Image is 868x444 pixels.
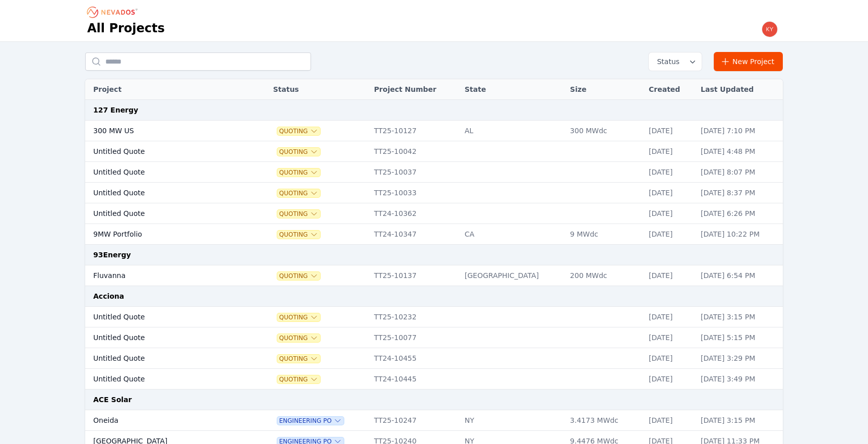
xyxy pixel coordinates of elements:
th: Status [268,79,369,100]
td: [DATE] [644,410,696,431]
td: TT25-10042 [369,141,460,162]
td: TT24-10445 [369,369,460,390]
td: TT24-10455 [369,348,460,369]
td: [DATE] 3:29 PM [696,348,783,369]
td: [DATE] 4:48 PM [696,141,783,162]
td: Untitled Quote [85,307,243,327]
td: [DATE] [644,224,696,245]
td: TT25-10137 [369,265,460,286]
span: Status [653,57,679,67]
td: 300 MW US [85,121,243,141]
td: [DATE] [644,369,696,390]
button: Quoting [277,313,320,321]
th: Project Number [369,79,460,100]
th: Last Updated [696,79,783,100]
span: Quoting [277,189,320,197]
button: Status [649,52,702,71]
button: Quoting [277,231,320,239]
th: Size [565,79,644,100]
img: kyle.macdougall@nevados.solar [762,21,778,37]
td: TT25-10232 [369,307,460,327]
td: TT25-10033 [369,183,460,203]
td: [DATE] [644,265,696,286]
td: [DATE] [644,203,696,224]
td: Untitled Quote [85,183,243,203]
h1: All Projects [87,20,165,36]
tr: Untitled QuoteQuotingTT25-10037[DATE][DATE] 8:07 PM [85,162,783,183]
td: Untitled Quote [85,162,243,183]
td: CA [460,224,565,245]
td: [DATE] [644,327,696,348]
td: 9MW Portfolio [85,224,243,245]
button: Quoting [277,127,320,135]
td: ACE Solar [85,390,783,410]
td: Untitled Quote [85,203,243,224]
td: [DATE] [644,348,696,369]
td: [DATE] [644,121,696,141]
td: TT24-10347 [369,224,460,245]
button: Quoting [277,169,320,177]
td: [DATE] [644,183,696,203]
td: 9 MWdc [565,224,644,245]
td: Fluvanna [85,265,243,286]
td: 127 Energy [85,100,783,121]
td: TT25-10037 [369,162,460,183]
td: TT25-10247 [369,410,460,431]
td: 3.4173 MWdc [565,410,644,431]
tr: Untitled QuoteQuotingTT24-10445[DATE][DATE] 3:49 PM [85,369,783,390]
td: [DATE] 10:22 PM [696,224,783,245]
td: [GEOGRAPHIC_DATA] [460,265,565,286]
nav: Breadcrumb [87,4,141,20]
button: Quoting [277,334,320,342]
td: [DATE] 8:07 PM [696,162,783,183]
td: [DATE] 3:15 PM [696,410,783,431]
tr: Untitled QuoteQuotingTT25-10232[DATE][DATE] 3:15 PM [85,307,783,327]
td: [DATE] [644,307,696,327]
tr: Untitled QuoteQuotingTT25-10077[DATE][DATE] 5:15 PM [85,327,783,348]
td: [DATE] 8:37 PM [696,183,783,203]
tr: Untitled QuoteQuotingTT24-10455[DATE][DATE] 3:29 PM [85,348,783,369]
td: Untitled Quote [85,327,243,348]
td: Untitled Quote [85,141,243,162]
td: [DATE] 6:26 PM [696,203,783,224]
tr: OneidaEngineering POTT25-10247NY3.4173 MWdc[DATE][DATE] 3:15 PM [85,410,783,431]
button: Quoting [277,355,320,363]
tr: Untitled QuoteQuotingTT25-10042[DATE][DATE] 4:48 PM [85,141,783,162]
tr: Untitled QuoteQuotingTT25-10033[DATE][DATE] 8:37 PM [85,183,783,203]
button: Quoting [277,272,320,280]
td: Acciona [85,286,783,307]
th: Created [644,79,696,100]
td: TT24-10362 [369,203,460,224]
td: NY [460,410,565,431]
tr: 9MW PortfolioQuotingTT24-10347CA9 MWdc[DATE][DATE] 10:22 PM [85,224,783,245]
td: 200 MWdc [565,265,644,286]
td: [DATE] 3:49 PM [696,369,783,390]
button: Engineering PO [277,417,344,425]
td: [DATE] [644,141,696,162]
td: [DATE] 5:15 PM [696,327,783,348]
th: State [460,79,565,100]
th: Project [85,79,243,100]
tr: Untitled QuoteQuotingTT24-10362[DATE][DATE] 6:26 PM [85,203,783,224]
td: [DATE] 6:54 PM [696,265,783,286]
tr: 300 MW USQuotingTT25-10127AL300 MWdc[DATE][DATE] 7:10 PM [85,121,783,141]
td: 93Energy [85,245,783,265]
tr: FluvannaQuotingTT25-10137[GEOGRAPHIC_DATA]200 MWdc[DATE][DATE] 6:54 PM [85,265,783,286]
td: 300 MWdc [565,121,644,141]
td: Oneida [85,410,243,431]
td: Untitled Quote [85,348,243,369]
td: TT25-10127 [369,121,460,141]
td: [DATE] 7:10 PM [696,121,783,141]
button: Quoting [277,375,320,383]
a: New Project [714,52,783,71]
span: Quoting [277,210,320,218]
td: AL [460,121,565,141]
